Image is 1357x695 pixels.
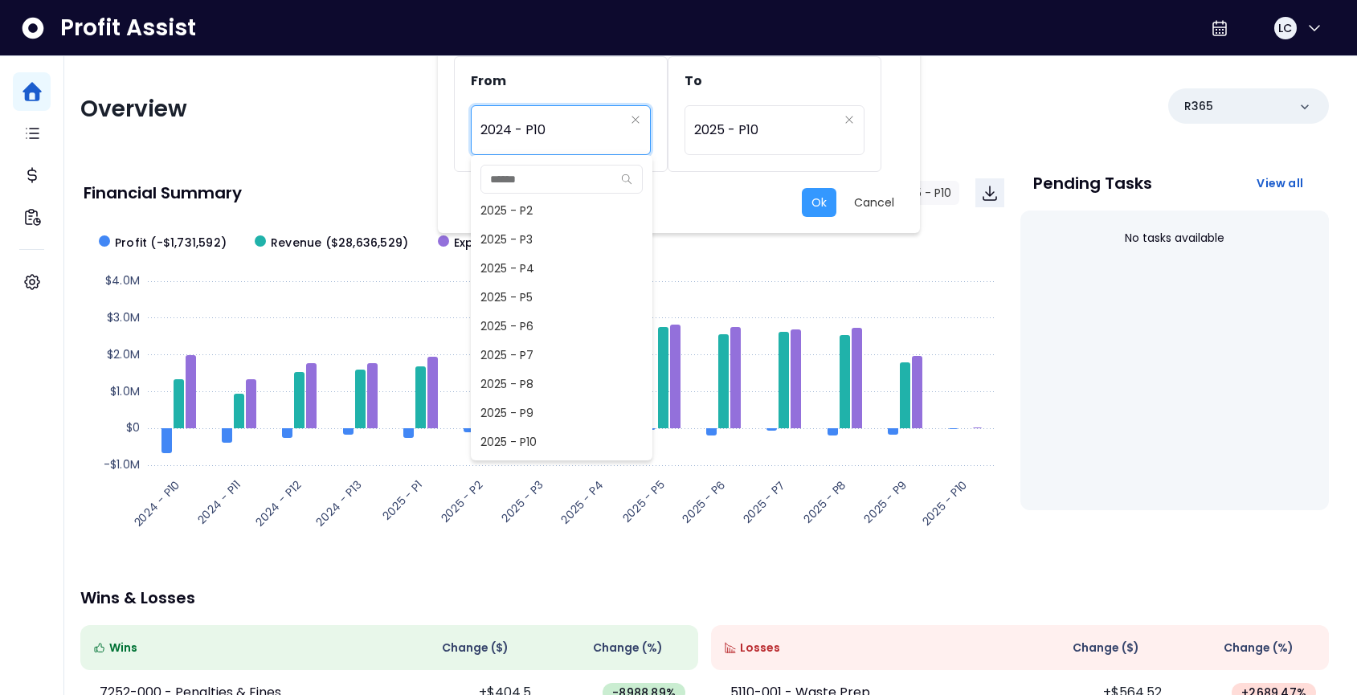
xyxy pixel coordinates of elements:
span: Profit Assist [60,14,196,43]
button: Cancel [844,188,904,217]
span: From [471,72,506,90]
button: Ok [802,188,836,217]
button: Clear [844,112,854,128]
span: 2025 - P6 [471,312,652,341]
span: 2025 - P5 [471,283,652,312]
span: 2025 - P7 [471,341,652,370]
span: 2025 - P4 [471,254,652,283]
svg: search [621,174,632,185]
span: 2025 - P8 [471,370,652,399]
svg: close [631,115,640,125]
span: 2025 - P9 [471,399,652,427]
span: 2025 - P3 [471,225,652,254]
span: LC [1278,20,1292,36]
span: 2024 - P10 [480,112,624,149]
span: 2025 - P2 [471,196,652,225]
svg: close [844,115,854,125]
span: To [685,72,702,90]
span: 2025 - P10 [471,427,652,456]
button: Clear [631,112,640,128]
span: 2025 - P10 [694,112,838,149]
